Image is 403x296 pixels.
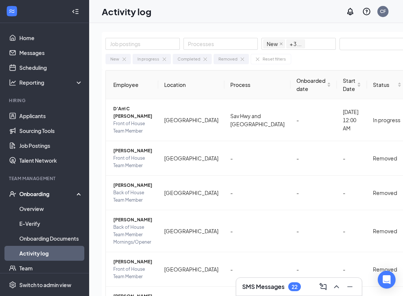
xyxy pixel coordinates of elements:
[380,8,386,14] div: CF
[113,120,152,135] span: Front of House Team Member
[9,190,16,198] svg: UserCheck
[373,265,402,273] div: Removed
[113,258,152,266] span: [PERSON_NAME]
[345,282,354,291] svg: Minimize
[317,281,329,293] button: ComposeMessage
[346,7,355,16] svg: Notifications
[19,30,83,45] a: Home
[224,210,290,252] td: -
[290,71,337,99] th: Onboarded date
[19,123,83,138] a: Sourcing Tools
[296,227,331,235] div: -
[158,141,224,176] td: [GEOGRAPHIC_DATA]
[158,210,224,252] td: [GEOGRAPHIC_DATA]
[113,182,152,189] span: [PERSON_NAME]
[19,45,83,60] a: Messages
[19,108,83,123] a: Applicants
[296,154,331,162] div: -
[113,154,152,169] span: Front of House Team Member
[263,39,285,48] span: New
[344,281,356,293] button: Minimize
[331,281,342,293] button: ChevronUp
[224,141,290,176] td: -
[158,99,224,141] td: [GEOGRAPHIC_DATA]
[242,283,285,291] h3: SMS Messages
[373,154,402,162] div: Removed
[373,227,402,235] div: Removed
[224,71,290,99] th: Process
[19,216,83,231] a: E-Verify
[337,141,367,176] td: -
[337,176,367,210] td: -
[19,190,77,198] div: Onboarding
[296,77,325,93] span: Onboarded date
[19,231,83,246] a: Onboarding Documents
[218,56,237,62] div: Removed
[19,281,71,289] div: Switch to admin view
[19,138,83,153] a: Job Postings
[72,8,79,15] svg: Collapse
[178,56,200,62] div: Completed
[158,252,224,287] td: [GEOGRAPHIC_DATA]
[337,252,367,287] td: -
[158,176,224,210] td: [GEOGRAPHIC_DATA]
[106,71,158,99] th: Employee
[373,116,402,124] div: In progress
[113,224,152,246] span: Back of House Team Member Mornings/Opener
[110,56,119,62] div: New
[224,99,290,141] td: Sav Hwy and [GEOGRAPHIC_DATA]
[9,281,16,289] svg: Settings
[296,189,331,197] div: -
[286,39,305,48] span: + 3 ...
[292,284,298,290] div: 22
[9,79,16,86] svg: Analysis
[263,56,286,62] div: Reset filters
[343,77,355,93] span: Start Date
[296,265,331,273] div: -
[267,40,278,48] span: New
[102,5,152,18] h1: Activity log
[158,71,224,99] th: Location
[113,189,152,204] span: Back of House Team Member
[332,282,341,291] svg: ChevronUp
[319,282,328,291] svg: ComposeMessage
[373,81,396,89] span: Status
[113,105,152,120] span: D’Arri C [PERSON_NAME]
[290,40,302,48] span: + 3 ...
[19,246,83,261] a: Activity log
[19,79,83,86] div: Reporting
[19,153,83,168] a: Talent Network
[337,210,367,252] td: -
[19,60,83,75] a: Scheduling
[279,42,283,46] span: close
[373,189,402,197] div: Removed
[8,7,16,15] svg: WorkstreamLogo
[224,252,290,287] td: -
[378,271,396,289] div: Open Intercom Messenger
[343,108,361,132] div: [DATE] 12:00 AM
[9,97,81,104] div: Hiring
[113,216,152,224] span: [PERSON_NAME]
[296,116,331,124] div: -
[337,71,367,99] th: Start Date
[137,56,159,62] div: In progress
[113,266,152,280] span: Front of House Team Member
[19,201,83,216] a: Overview
[9,175,81,182] div: Team Management
[113,147,152,154] span: [PERSON_NAME]
[19,261,83,276] a: Team
[224,176,290,210] td: -
[362,7,371,16] svg: QuestionInfo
